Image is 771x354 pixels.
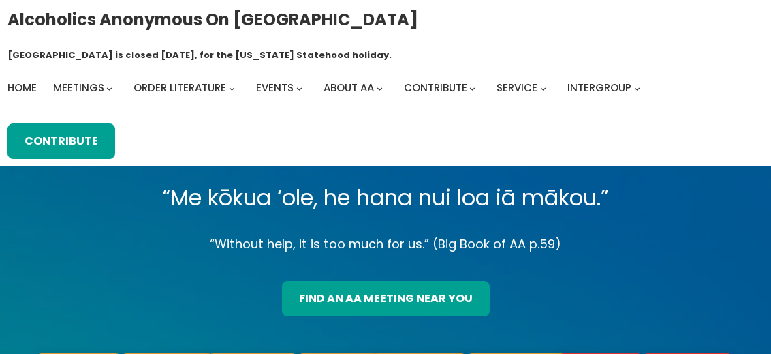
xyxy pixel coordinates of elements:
[7,78,37,98] a: Home
[404,80,467,95] span: Contribute
[497,80,537,95] span: Service
[469,85,475,91] button: Contribute submenu
[7,78,645,98] nav: Intergroup
[634,85,640,91] button: Intergroup submenu
[106,85,112,91] button: Meetings submenu
[39,233,733,255] p: “Without help, it is too much for us.” (Big Book of AA p.59)
[53,78,104,98] a: Meetings
[39,179,733,217] p: “Me kōkua ‘ole, he hana nui loa iā mākou.”
[567,78,631,98] a: Intergroup
[377,85,383,91] button: About AA submenu
[296,85,302,91] button: Events submenu
[53,80,104,95] span: Meetings
[256,80,294,95] span: Events
[133,80,226,95] span: Order Literature
[7,48,392,62] h1: [GEOGRAPHIC_DATA] is closed [DATE], for the [US_STATE] Statehood holiday.
[229,85,235,91] button: Order Literature submenu
[324,80,374,95] span: About AA
[256,78,294,98] a: Events
[404,78,467,98] a: Contribute
[567,80,631,95] span: Intergroup
[7,80,37,95] span: Home
[7,5,418,34] a: Alcoholics Anonymous on [GEOGRAPHIC_DATA]
[282,281,490,316] a: find an aa meeting near you
[540,85,546,91] button: Service submenu
[7,123,115,159] a: Contribute
[324,78,374,98] a: About AA
[497,78,537,98] a: Service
